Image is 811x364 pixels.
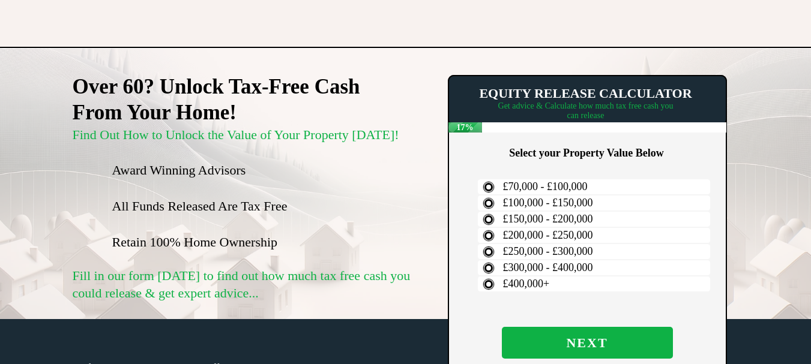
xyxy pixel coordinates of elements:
span: Select your Property Value Below [509,147,663,159]
span: Get advice & Calculate how much tax free cash you can release [498,101,674,120]
span: £200,000 - £250,000 [503,229,593,241]
button: Next [502,327,673,359]
strong: Over 60? Unlock Tax-Free Cash From Your Home! [73,75,360,124]
span: Fill in our form [DATE] to find out how much tax free cash you could release & get expert advice... [73,268,411,300]
span: Award Winning Advisors [112,163,246,178]
span: Retain 100% Home Ownership [112,234,278,249]
span: Find Out How to Unlock the Value of Your Property [DATE]! [73,127,399,142]
span: £250,000 - £300,000 [503,245,593,257]
span: £400,000+ [503,278,550,290]
span: 17% [448,122,482,133]
span: £70,000 - £100,000 [503,181,588,192]
span: £100,000 - £150,000 [503,197,593,209]
span: Next [502,335,673,351]
span: EQUITY RELEASE CALCULATOR [479,86,692,101]
span: £300,000 - £400,000 [503,261,593,273]
span: All Funds Released Are Tax Free [112,198,288,213]
span: £150,000 - £200,000 [503,213,593,225]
